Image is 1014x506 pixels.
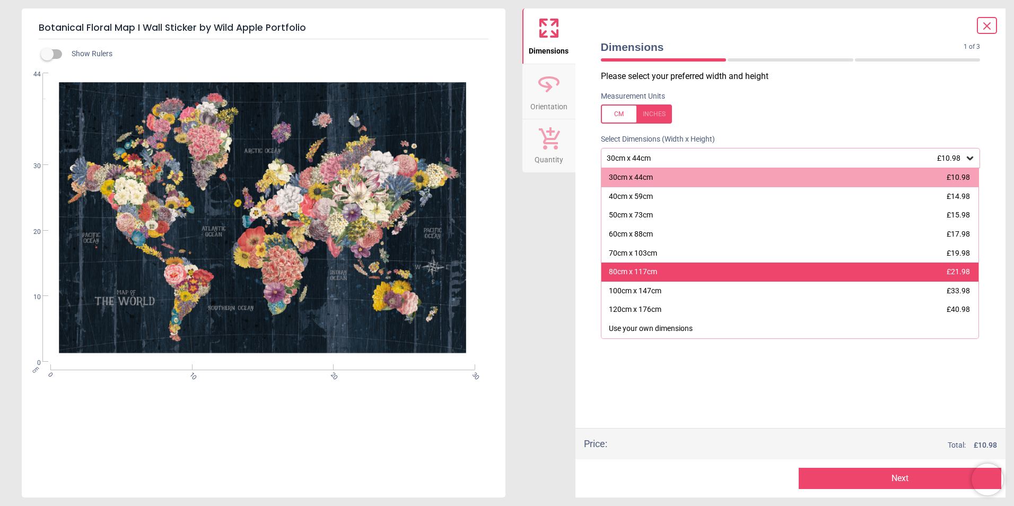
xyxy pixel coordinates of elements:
[529,41,569,57] span: Dimensions
[947,211,970,219] span: £15.98
[609,229,653,240] div: 60cm x 88cm
[974,440,997,451] span: £
[978,441,997,449] span: 10.98
[947,173,970,181] span: £10.98
[947,305,970,313] span: £40.98
[947,267,970,276] span: £21.98
[47,48,505,60] div: Show Rulers
[609,286,661,296] div: 100cm x 147cm
[623,440,998,451] div: Total:
[972,464,1003,495] iframe: Brevo live chat
[606,154,965,163] div: 30cm x 44cm
[592,134,715,145] label: Select Dimensions (Width x Height)
[947,230,970,238] span: £17.98
[522,8,575,64] button: Dimensions
[21,162,41,171] span: 30
[609,210,653,221] div: 50cm x 73cm
[21,359,41,368] span: 0
[799,468,1001,489] button: Next
[31,365,40,374] span: cm
[535,150,563,165] span: Quantity
[328,371,335,378] span: 20
[601,71,989,82] p: Please select your preferred width and height
[470,371,477,378] span: 30
[601,91,665,102] label: Measurement Units
[947,286,970,295] span: £33.98
[609,267,657,277] div: 80cm x 117cm
[947,192,970,200] span: £14.98
[522,64,575,119] button: Orientation
[937,154,960,162] span: £10.98
[21,293,41,302] span: 10
[947,249,970,257] span: £19.98
[601,39,964,55] span: Dimensions
[609,248,657,259] div: 70cm x 103cm
[964,42,980,51] span: 1 of 3
[21,70,41,79] span: 44
[530,97,567,112] span: Orientation
[46,371,53,378] span: 0
[609,324,693,334] div: Use your own dimensions
[584,437,607,450] div: Price :
[609,172,653,183] div: 30cm x 44cm
[609,191,653,202] div: 40cm x 59cm
[21,228,41,237] span: 20
[609,304,661,315] div: 120cm x 176cm
[39,17,488,39] h5: Botanical Floral Map I Wall Sticker by Wild Apple Portfolio
[522,119,575,172] button: Quantity
[187,371,194,378] span: 10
